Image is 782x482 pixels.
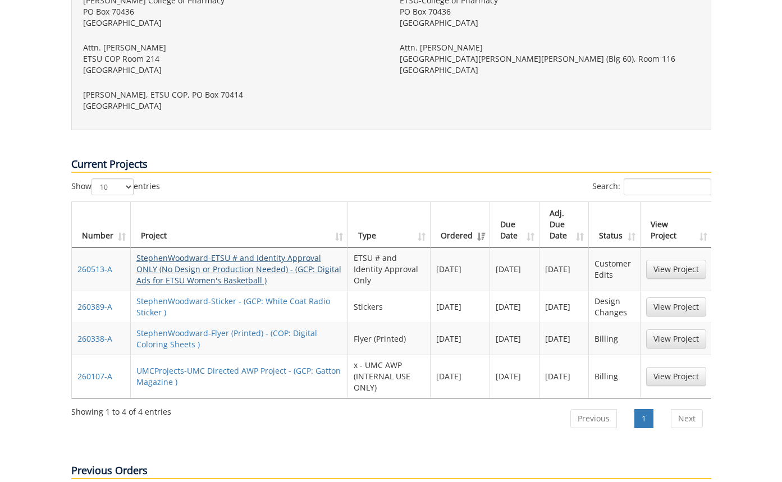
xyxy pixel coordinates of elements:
th: Type: activate to sort column ascending [348,202,431,247]
td: [DATE] [431,291,490,323]
p: Attn. [PERSON_NAME] [83,42,383,53]
td: Customer Edits [589,247,640,291]
th: Ordered: activate to sort column ascending [431,202,490,247]
td: [DATE] [431,323,490,355]
td: [DATE] [539,323,589,355]
td: [DATE] [490,323,539,355]
p: Previous Orders [71,463,711,479]
p: ETSU COP Room 214 [83,53,383,65]
td: [DATE] [431,247,490,291]
td: Design Changes [589,291,640,323]
td: [DATE] [490,247,539,291]
p: Attn. [PERSON_NAME] [400,42,699,53]
div: Showing 1 to 4 of 4 entries [71,402,171,417]
p: [GEOGRAPHIC_DATA] [400,65,699,76]
p: Current Projects [71,157,711,173]
a: Previous [570,409,617,428]
select: Showentries [92,178,134,195]
a: Next [671,409,703,428]
p: [GEOGRAPHIC_DATA][PERSON_NAME][PERSON_NAME] (Blg 60), Room 116 [400,53,699,65]
td: [DATE] [539,291,589,323]
th: View Project: activate to sort column ascending [641,202,712,247]
a: 260513-A [77,264,112,274]
a: View Project [646,297,706,316]
td: [DATE] [490,355,539,398]
th: Number: activate to sort column ascending [72,202,131,247]
td: [DATE] [539,355,589,398]
th: Status: activate to sort column ascending [589,202,640,247]
a: StephenWoodward-Sticker - (GCP: White Coat Radio Sticker ) [136,296,330,318]
th: Adj. Due Date: activate to sort column ascending [539,202,589,247]
th: Due Date: activate to sort column ascending [490,202,539,247]
p: [PERSON_NAME], ETSU COP, PO Box 70414 [83,89,383,100]
a: View Project [646,329,706,348]
p: [GEOGRAPHIC_DATA] [83,65,383,76]
td: [DATE] [539,247,589,291]
td: Stickers [348,291,431,323]
input: Search: [624,178,711,195]
p: PO Box 70436 [400,6,699,17]
a: UMCProjects-UMC Directed AWP Project - (GCP: Gatton Magazine ) [136,365,341,387]
a: StephenWoodward-ETSU # and Identity Approval ONLY (No Design or Production Needed) - (GCP: Digita... [136,253,341,286]
a: 260338-A [77,333,112,344]
a: View Project [646,367,706,386]
a: View Project [646,260,706,279]
td: x - UMC AWP (INTERNAL USE ONLY) [348,355,431,398]
a: StephenWoodward-Flyer (Printed) - (COP: Digital Coloring Sheets ) [136,328,317,350]
td: Flyer (Printed) [348,323,431,355]
td: [DATE] [431,355,490,398]
a: 260107-A [77,371,112,382]
p: [GEOGRAPHIC_DATA] [400,17,699,29]
th: Project: activate to sort column ascending [131,202,348,247]
label: Show entries [71,178,160,195]
td: ETSU # and Identity Approval Only [348,247,431,291]
a: 260389-A [77,301,112,312]
label: Search: [592,178,711,195]
a: 1 [634,409,653,428]
p: [GEOGRAPHIC_DATA] [83,100,383,112]
td: Billing [589,355,640,398]
p: PO Box 70436 [83,6,383,17]
p: [GEOGRAPHIC_DATA] [83,17,383,29]
td: Billing [589,323,640,355]
td: [DATE] [490,291,539,323]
